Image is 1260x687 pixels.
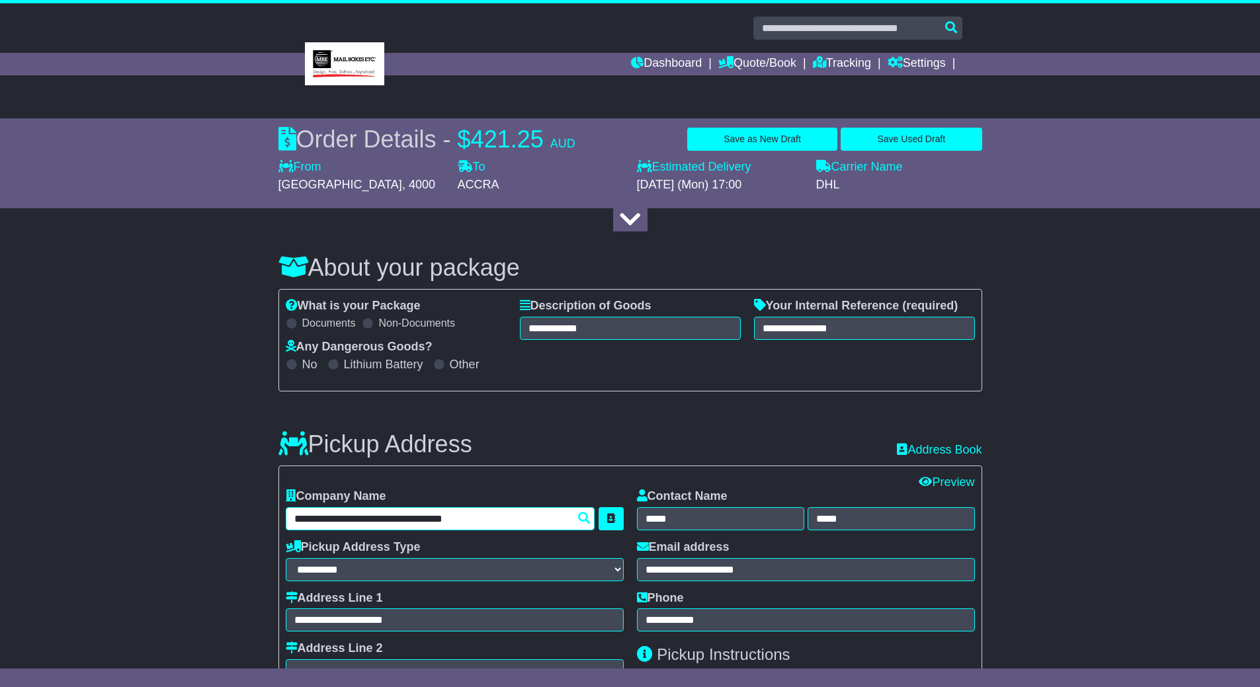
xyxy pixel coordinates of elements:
a: Quote/Book [718,53,796,75]
label: Address Line 2 [286,641,383,656]
label: Estimated Delivery [637,160,803,175]
h3: About your package [278,255,982,281]
span: $ [458,126,471,153]
label: Documents [302,317,356,329]
label: Description of Goods [520,299,651,313]
span: AUD [550,137,575,150]
div: DHL [816,178,982,192]
h3: Pickup Address [278,431,472,458]
label: From [278,160,321,175]
span: Pickup Instructions [657,645,790,663]
a: Address Book [897,443,982,458]
label: Non-Documents [378,317,455,329]
label: Lithium Battery [344,358,423,372]
img: MBE Brisbane CBD [305,42,384,85]
label: Email address [637,540,730,555]
a: Preview [919,475,974,489]
label: Company Name [286,489,386,504]
div: Order Details - [278,125,575,153]
a: Tracking [813,53,871,75]
span: 421.25 [471,126,544,153]
label: Any Dangerous Goods? [286,340,433,354]
label: Contact Name [637,489,728,504]
label: Phone [637,591,684,606]
button: Save Used Draft [841,128,982,151]
a: Settings [888,53,946,75]
label: No [302,358,317,372]
label: Address Line 1 [286,591,383,606]
span: [GEOGRAPHIC_DATA] [278,178,402,191]
label: To [458,160,485,175]
span: ACCRA [458,178,499,191]
label: What is your Package [286,299,421,313]
label: Your Internal Reference (required) [754,299,958,313]
label: Carrier Name [816,160,903,175]
div: [DATE] (Mon) 17:00 [637,178,803,192]
button: Save as New Draft [687,128,837,151]
label: Pickup Address Type [286,540,421,555]
label: Other [450,358,480,372]
a: Dashboard [631,53,702,75]
span: , 4000 [402,178,435,191]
